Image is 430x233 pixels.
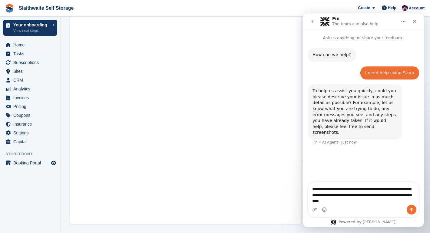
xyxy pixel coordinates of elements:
[13,120,50,128] span: Insurance
[388,5,396,11] span: Help
[13,102,50,111] span: Pricing
[303,13,424,227] iframe: Intercom live chat
[5,4,14,13] img: stora-icon-8386f47178a22dfd0bd8f6a31ec36ba5ce8667c1dd55bd0f319d3a0aa187defe.svg
[3,129,57,137] a: menu
[3,93,57,102] a: menu
[13,93,50,102] span: Invoices
[358,5,370,11] span: Create
[3,67,57,76] a: menu
[13,28,49,33] p: View next steps
[13,67,50,76] span: Sites
[13,76,50,84] span: CRM
[3,41,57,49] a: menu
[5,151,60,157] span: Storefront
[13,58,50,67] span: Subscriptions
[13,137,50,146] span: Capital
[3,137,57,146] a: menu
[13,129,50,137] span: Settings
[3,49,57,58] a: menu
[3,20,57,36] a: Your onboarding View next steps
[3,111,57,120] a: menu
[13,111,50,120] span: Coupons
[3,120,57,128] a: menu
[13,41,50,49] span: Home
[3,76,57,84] a: menu
[13,159,50,167] span: Booking Portal
[13,49,50,58] span: Tasks
[409,5,425,11] span: Account
[3,159,57,167] a: menu
[50,159,57,167] a: Preview store
[3,85,57,93] a: menu
[3,58,57,67] a: menu
[402,5,408,11] img: Sean Cashman
[13,85,50,93] span: Analytics
[3,102,57,111] a: menu
[16,3,76,13] a: Slaithwaite Self Storage
[13,23,49,27] p: Your onboarding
